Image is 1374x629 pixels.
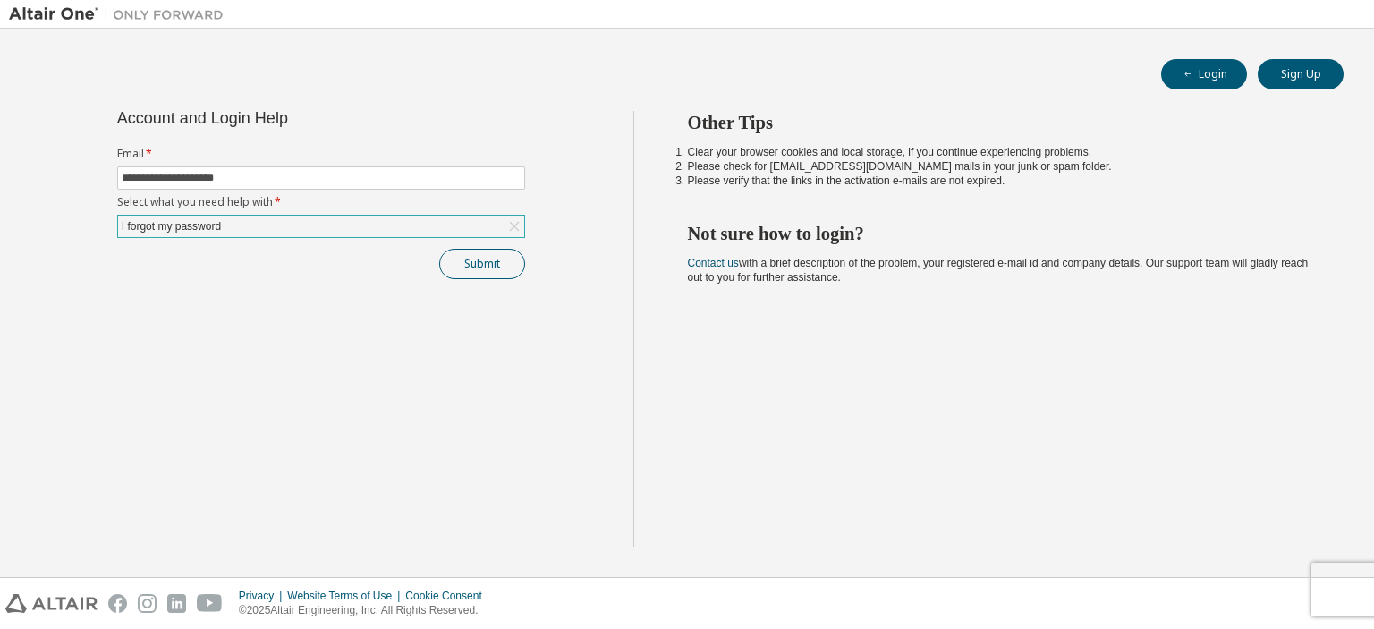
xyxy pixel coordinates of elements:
img: youtube.svg [197,594,223,613]
div: I forgot my password [118,216,524,237]
label: Email [117,147,525,161]
span: with a brief description of the problem, your registered e-mail id and company details. Our suppo... [688,257,1309,284]
button: Submit [439,249,525,279]
img: Altair One [9,5,233,23]
img: linkedin.svg [167,594,186,613]
div: Privacy [239,589,287,603]
h2: Other Tips [688,111,1312,134]
div: Account and Login Help [117,111,444,125]
li: Please check for [EMAIL_ADDRESS][DOMAIN_NAME] mails in your junk or spam folder. [688,159,1312,174]
button: Login [1161,59,1247,89]
img: instagram.svg [138,594,157,613]
li: Please verify that the links in the activation e-mails are not expired. [688,174,1312,188]
button: Sign Up [1258,59,1344,89]
li: Clear your browser cookies and local storage, if you continue experiencing problems. [688,145,1312,159]
img: altair_logo.svg [5,594,98,613]
a: Contact us [688,257,739,269]
label: Select what you need help with [117,195,525,209]
p: © 2025 Altair Engineering, Inc. All Rights Reserved. [239,603,493,618]
h2: Not sure how to login? [688,222,1312,245]
div: I forgot my password [119,217,224,236]
div: Cookie Consent [405,589,492,603]
div: Website Terms of Use [287,589,405,603]
img: facebook.svg [108,594,127,613]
